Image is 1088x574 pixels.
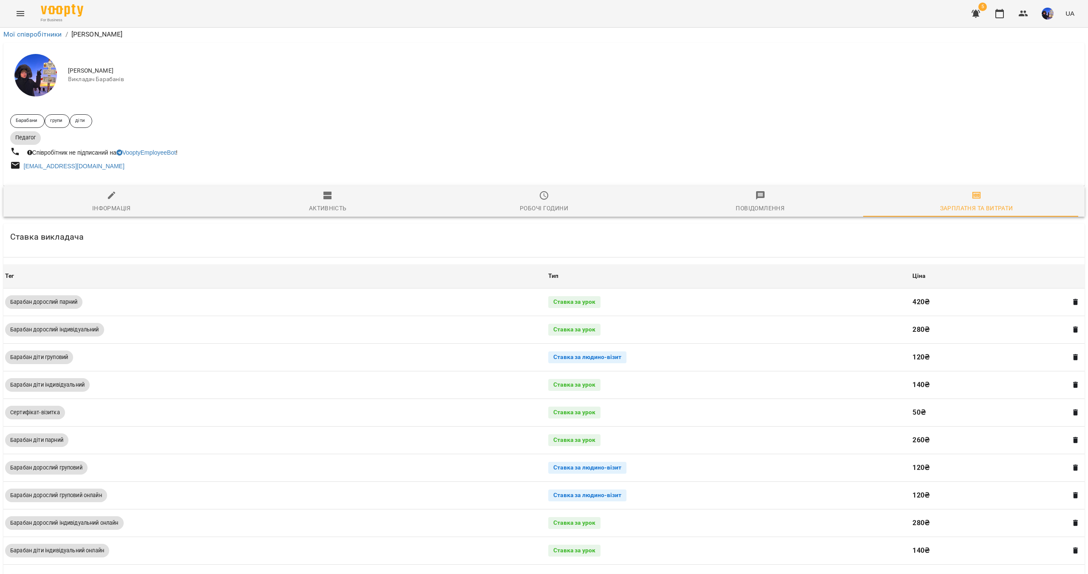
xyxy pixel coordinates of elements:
[911,264,1085,288] th: Ціна
[116,149,176,156] a: VooptyEmployeeBot
[548,296,601,308] div: Ставка за урок
[68,67,1078,75] span: [PERSON_NAME]
[5,353,73,361] span: Барабан діти груповий
[41,17,83,23] span: For Business
[10,134,41,141] span: Педагог
[912,518,1064,528] p: 280 ₴
[1065,9,1074,18] span: UA
[75,117,84,124] p: діти
[520,203,568,213] div: Робочі години
[50,117,62,124] p: групи
[548,324,601,336] div: Ставка за урок
[548,517,601,529] div: Ставка за урок
[912,407,1064,418] p: 50 ₴
[978,3,987,11] span: 5
[5,409,65,416] span: Сертифікат-візитка
[547,264,911,288] th: Тип
[5,519,124,527] span: Барабан дорослий індивідуальний онлайн
[3,29,1085,40] nav: breadcrumb
[548,351,626,363] div: Ставка за людино-візит
[5,436,68,444] span: Барабан діти парний
[5,326,104,334] span: Барабан дорослий індивідуальний
[1042,8,1054,20] img: 697e48797de441964643b5c5372ef29d.jpg
[548,545,601,557] div: Ставка за урок
[1070,407,1081,418] button: Видалити
[1070,490,1081,501] button: Видалити
[309,203,347,213] div: Активність
[92,203,131,213] div: Інформація
[548,489,626,501] div: Ставка за людино-візит
[912,435,1064,445] p: 260 ₴
[1070,545,1081,556] button: Видалити
[10,3,31,24] button: Menu
[1070,462,1081,473] button: Видалити
[548,379,601,391] div: Ставка за урок
[1070,352,1081,363] button: Видалити
[912,463,1064,473] p: 120 ₴
[3,264,547,288] th: Тег
[736,203,785,213] div: Повідомлення
[14,54,57,96] img: Єгор
[912,546,1064,556] p: 140 ₴
[940,203,1013,213] div: Зарплатня та Витрати
[10,230,84,243] h6: Ставка викладача
[1070,324,1081,335] button: Видалити
[1070,435,1081,446] button: Видалити
[5,547,109,554] span: Барабан діти індивідуальний онлайн
[41,4,83,17] img: Voopty Logo
[5,298,82,306] span: Барабан дорослий парний
[1062,6,1078,21] button: UA
[24,163,125,170] a: [EMAIL_ADDRESS][DOMAIN_NAME]
[25,147,179,158] div: Співробітник не підписаний на !
[1070,379,1081,390] button: Видалити
[912,380,1064,390] p: 140 ₴
[5,381,90,389] span: Барабан діти індивідуальний
[71,29,123,40] p: [PERSON_NAME]
[16,117,37,124] p: Барабани
[912,297,1064,307] p: 420 ₴
[5,492,107,499] span: Барабан дорослий груповий онлайн
[5,464,88,472] span: Барабан дорослий груповий
[912,490,1064,500] p: 120 ₴
[1070,517,1081,529] button: Видалити
[3,30,62,38] a: Мої співробітники
[1070,297,1081,308] button: Видалити
[912,352,1064,362] p: 120 ₴
[68,75,1078,84] span: Викладач Барабанів
[912,325,1064,335] p: 280 ₴
[548,462,626,474] div: Ставка за людино-візит
[548,434,601,446] div: Ставка за урок
[65,29,68,40] li: /
[548,407,601,418] div: Ставка за урок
